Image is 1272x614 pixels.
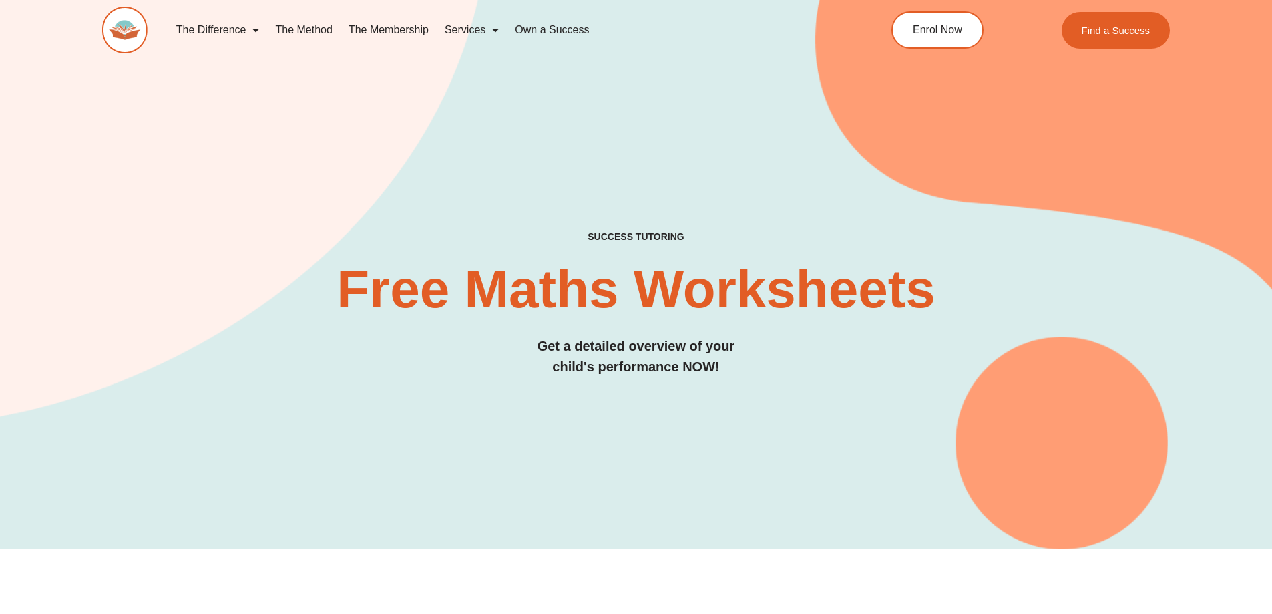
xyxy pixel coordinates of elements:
[102,263,1171,316] h2: Free Maths Worksheets​
[1082,25,1150,35] span: Find a Success
[913,25,962,35] span: Enrol Now
[168,15,831,45] nav: Menu
[507,15,597,45] a: Own a Success
[1062,12,1171,49] a: Find a Success
[102,336,1171,377] h3: Get a detailed overview of your child's performance NOW!
[102,231,1171,243] h4: SUCCESS TUTORING​
[168,15,268,45] a: The Difference
[891,11,984,49] a: Enrol Now
[341,15,437,45] a: The Membership
[267,15,340,45] a: The Method
[437,15,507,45] a: Services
